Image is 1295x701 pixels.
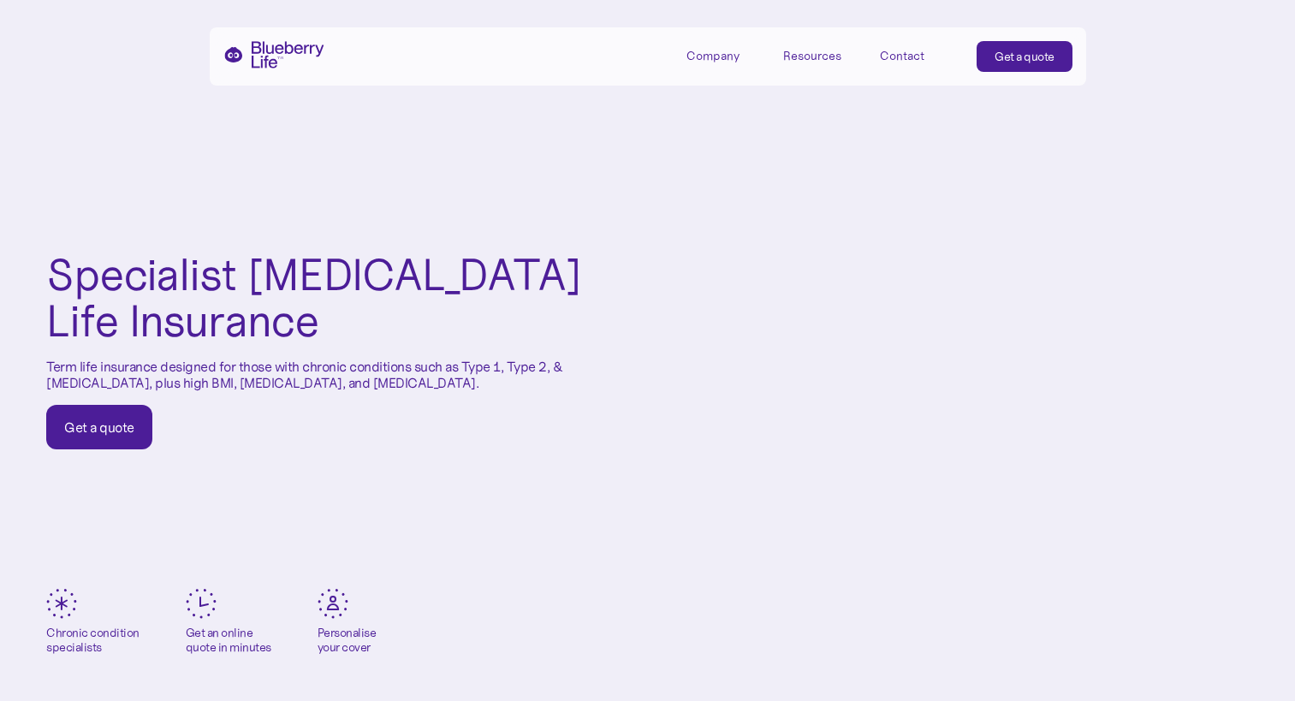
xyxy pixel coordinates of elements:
h1: Specialist [MEDICAL_DATA] Life Insurance [46,252,602,345]
div: Personalise your cover [318,626,377,655]
div: Contact [880,49,924,63]
div: Chronic condition specialists [46,626,140,655]
p: Term life insurance designed for those with chronic conditions such as Type 1, Type 2, & [MEDICAL... [46,359,602,391]
a: Get a quote [46,405,152,449]
div: Resources [783,41,860,69]
a: Contact [880,41,957,69]
a: home [223,41,324,68]
div: Get an online quote in minutes [186,626,271,655]
div: Company [686,49,740,63]
div: Resources [783,49,841,63]
div: Get a quote [995,48,1054,65]
div: Get a quote [64,419,134,436]
div: Company [686,41,763,69]
a: Get a quote [977,41,1072,72]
